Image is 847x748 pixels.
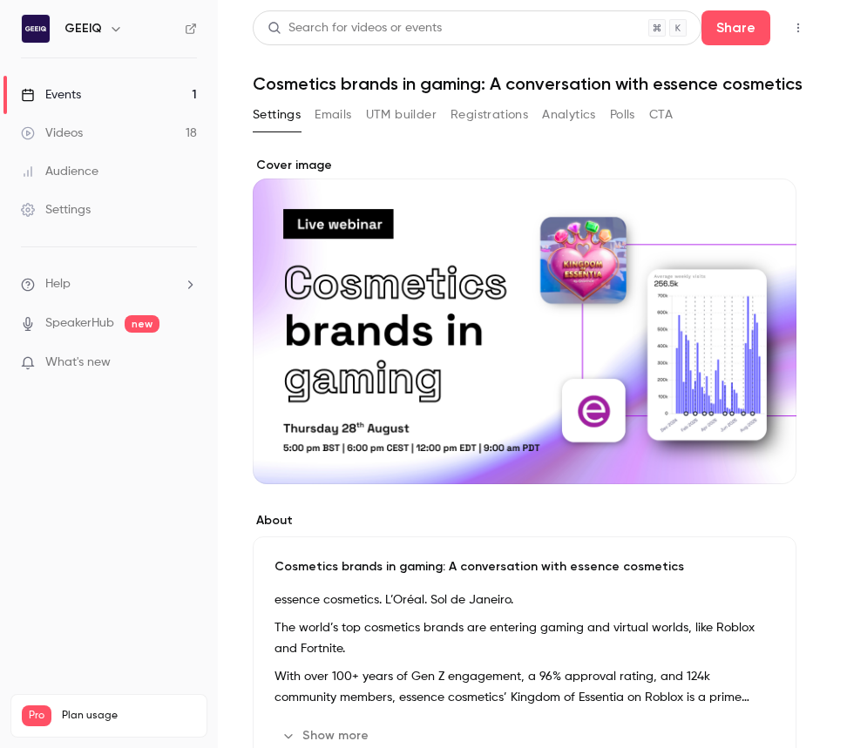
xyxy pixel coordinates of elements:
p: essence cosmetics. L’Oréal. Sol de Janeiro. [274,590,775,610]
div: Search for videos or events [268,19,442,37]
h6: GEEIQ [64,20,102,37]
button: Emails [315,101,351,129]
img: GEEIQ [22,15,50,43]
div: Videos [21,125,83,142]
p: With over 100+ years of Gen Z engagement, a 96% approval rating, and 124k community members, esse... [274,666,775,708]
button: Share [701,10,770,45]
div: Events [21,86,81,104]
label: Cover image [253,157,796,174]
a: SpeakerHub [45,314,114,333]
span: Help [45,275,71,293]
button: Analytics [542,101,596,129]
button: CTA [649,101,673,129]
button: Polls [610,101,635,129]
p: Cosmetics brands in gaming: A conversation with essence cosmetics [274,558,775,576]
button: UTM builder [366,101,437,129]
h1: Cosmetics brands in gaming: A conversation with essence cosmetics [253,73,812,94]
section: Cover image [253,157,796,484]
button: Registrations [451,101,528,129]
span: What's new [45,354,111,372]
div: Audience [21,163,98,180]
button: Settings [253,101,301,129]
span: Plan usage [62,709,196,723]
span: Pro [22,705,51,726]
div: Settings [21,201,91,219]
span: new [125,315,159,333]
label: About [253,512,796,529]
li: help-dropdown-opener [21,275,197,293]
p: The world’s top cosmetics brands are entering gaming and virtual worlds, like Roblox and Fortnite. [274,617,775,659]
